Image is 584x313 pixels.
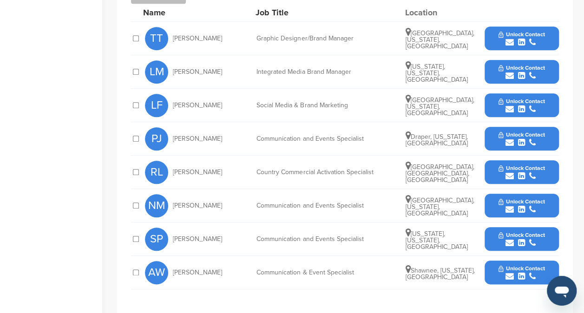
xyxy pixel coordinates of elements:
[547,276,577,306] iframe: Button to launch messaging window
[173,136,222,142] span: [PERSON_NAME]
[487,25,556,52] button: Unlock Contact
[499,98,545,104] span: Unlock Contact
[406,230,468,251] span: [US_STATE], [US_STATE], [GEOGRAPHIC_DATA]
[487,259,556,287] button: Unlock Contact
[173,169,222,176] span: [PERSON_NAME]
[256,269,396,276] div: Communication & Event Specialist
[406,63,468,84] span: [US_STATE], [US_STATE], [GEOGRAPHIC_DATA]
[173,202,222,209] span: [PERSON_NAME]
[487,158,556,186] button: Unlock Contact
[145,127,168,150] span: PJ
[499,65,545,71] span: Unlock Contact
[487,91,556,119] button: Unlock Contact
[406,267,475,281] span: Shawnee, [US_STATE], [GEOGRAPHIC_DATA]
[173,269,222,276] span: [PERSON_NAME]
[145,94,168,117] span: LF
[406,96,474,117] span: [GEOGRAPHIC_DATA], [US_STATE], [GEOGRAPHIC_DATA]
[256,102,396,109] div: Social Media & Brand Marketing
[143,8,245,17] div: Name
[406,133,468,147] span: Draper, [US_STATE], [GEOGRAPHIC_DATA]
[173,102,222,109] span: [PERSON_NAME]
[145,60,168,84] span: LM
[499,198,545,205] span: Unlock Contact
[499,232,545,238] span: Unlock Contact
[256,8,395,17] div: Job Title
[173,35,222,42] span: [PERSON_NAME]
[499,165,545,171] span: Unlock Contact
[499,31,545,38] span: Unlock Contact
[405,8,474,17] div: Location
[256,236,396,242] div: Communication and Events Specialist
[145,228,168,251] span: SP
[256,169,396,176] div: Country Commercial Activation Specialist
[487,192,556,220] button: Unlock Contact
[406,163,474,184] span: [GEOGRAPHIC_DATA], [GEOGRAPHIC_DATA], [GEOGRAPHIC_DATA]
[487,58,556,86] button: Unlock Contact
[173,236,222,242] span: [PERSON_NAME]
[145,161,168,184] span: RL
[499,265,545,272] span: Unlock Contact
[145,261,168,284] span: AW
[145,27,168,50] span: TT
[406,196,474,217] span: [GEOGRAPHIC_DATA], [US_STATE], [GEOGRAPHIC_DATA]
[145,194,168,217] span: NM
[487,125,556,153] button: Unlock Contact
[256,136,396,142] div: Communication and Events Specialist
[256,69,396,75] div: Integrated Media Brand Manager
[487,225,556,253] button: Unlock Contact
[173,69,222,75] span: [PERSON_NAME]
[256,35,396,42] div: Graphic Designer/Brand Manager
[406,29,474,50] span: [GEOGRAPHIC_DATA], [US_STATE], [GEOGRAPHIC_DATA]
[499,131,545,138] span: Unlock Contact
[256,202,396,209] div: Communication and Events Specialist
